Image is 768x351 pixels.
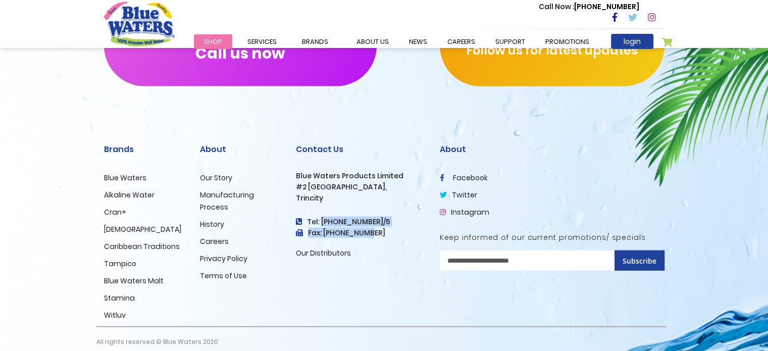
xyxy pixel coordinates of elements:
[296,172,425,180] h3: Blue Waters Products Limited
[247,37,277,46] span: Services
[200,254,247,264] a: Privacy Policy
[615,250,664,271] button: Subscribe
[399,34,437,49] a: News
[104,190,155,200] a: Alkaline Water
[200,219,224,229] a: History
[104,2,175,46] a: store logo
[485,34,535,49] a: support
[200,173,232,183] a: Our Story
[302,37,328,46] span: Brands
[440,190,477,200] a: twitter
[296,194,425,203] h3: Trincity
[437,34,485,49] a: careers
[296,248,351,258] a: Our Distributors
[539,2,639,12] p: [PHONE_NUMBER]
[535,34,599,49] a: Promotions
[104,310,126,320] a: Witluv
[440,144,664,154] h2: About
[104,173,146,183] a: Blue Waters
[440,173,488,183] a: facebook
[204,37,222,46] span: Shop
[104,144,185,154] h2: Brands
[104,224,181,234] a: [DEMOGRAPHIC_DATA]
[346,34,399,49] a: about us
[296,229,425,237] h3: Fax: [PHONE_NUMBER]
[296,218,425,226] h4: Tel: [PHONE_NUMBER]/5
[611,34,653,49] a: login
[296,144,425,154] h2: Contact Us
[104,259,136,269] a: Tampico
[200,271,247,281] a: Terms of Use
[200,144,281,154] h2: About
[296,183,425,191] h3: #2 [GEOGRAPHIC_DATA],
[104,293,135,303] a: Stamina
[104,241,180,252] a: Caribbean Traditions
[104,207,126,217] a: Cran+
[623,256,656,266] span: Subscribe
[200,190,254,212] a: Manufacturing Process
[440,41,664,60] p: Follow us for latest updates
[200,236,229,246] a: Careers
[539,2,574,12] span: Call Now :
[440,233,664,242] h5: Keep informed of our current promotions/ specials
[195,51,285,56] span: Call us now
[440,207,489,217] a: Instagram
[104,276,164,286] a: Blue Waters Malt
